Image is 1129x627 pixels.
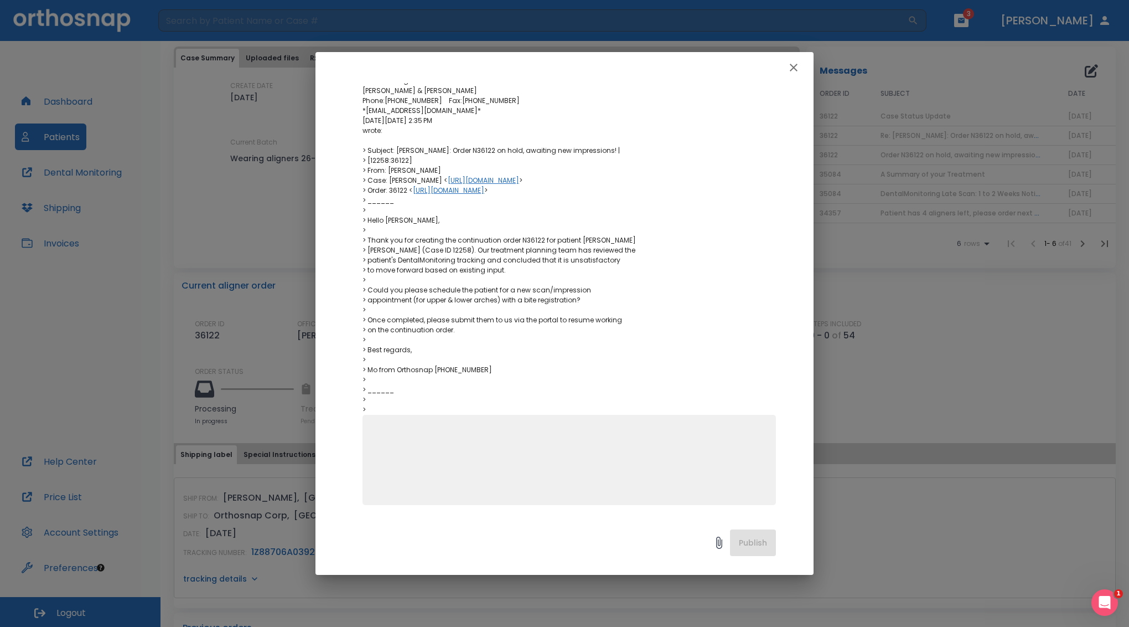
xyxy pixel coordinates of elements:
[362,26,776,415] span: Oh course. Will get them out ASAP. Regards, [PERSON_NAME] Office Manager [PERSON_NAME] & [PERSON_...
[413,186,484,195] a: [URL][DOMAIN_NAME]
[362,116,776,415] div: [DATE][DATE] 2:35 PM
[1114,589,1123,598] span: 1
[1091,589,1118,616] iframe: Intercom live chat
[448,176,519,185] a: [URL][DOMAIN_NAME]
[362,126,776,415] div: wrote: > Subject: [PERSON_NAME]: Order N36122 on hold, awaiting new impressions! | > [12258:36122...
